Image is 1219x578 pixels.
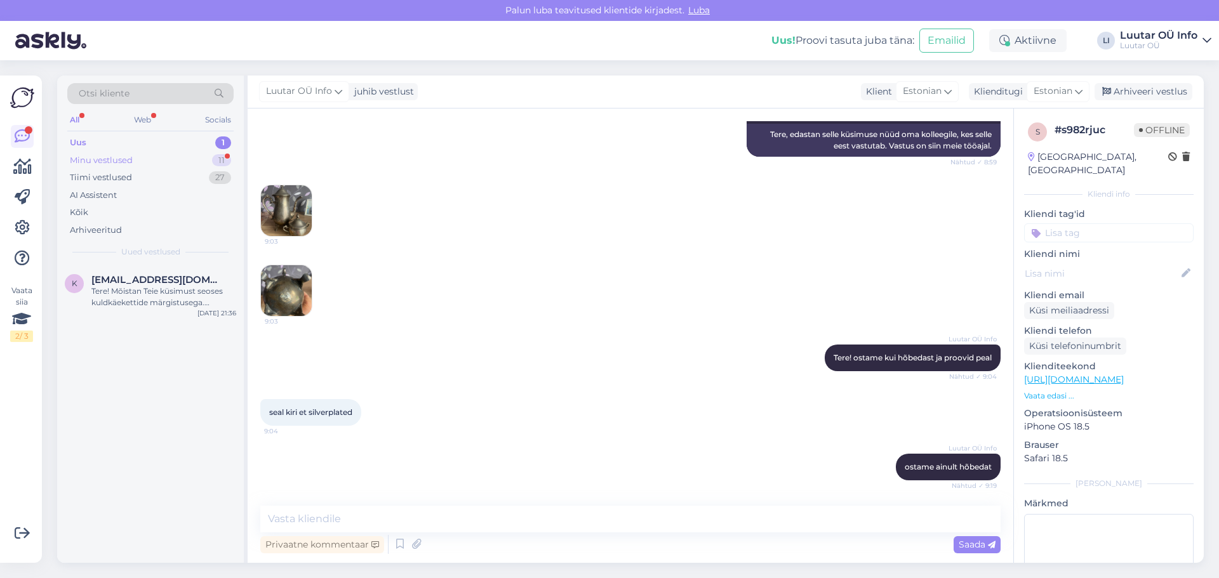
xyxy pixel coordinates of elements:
div: Socials [203,112,234,128]
span: Luba [684,4,714,16]
div: Kõik [70,206,88,219]
p: Brauser [1024,438,1194,452]
div: Tiimi vestlused [70,171,132,184]
div: [DATE] 21:36 [197,308,236,318]
span: Tere! ostame kui hõbedast ja proovid peal [834,353,992,362]
span: Luutar OÜ Info [949,334,997,344]
div: All [67,112,82,128]
div: Arhiveeritud [70,224,122,237]
a: Luutar OÜ InfoLuutar OÜ [1120,30,1211,51]
div: Uus [70,136,86,149]
span: Otsi kliente [79,87,130,100]
div: Proovi tasuta juba täna: [771,33,914,48]
div: 11 [212,154,231,167]
p: Kliendi nimi [1024,247,1194,261]
div: Arhiveeri vestlus [1095,83,1192,100]
div: 1 [215,136,231,149]
input: Lisa tag [1024,223,1194,242]
p: Märkmed [1024,497,1194,510]
img: Attachment [261,185,312,236]
div: Luutar OÜ [1120,41,1197,51]
span: 9:03 [265,317,312,326]
input: Lisa nimi [1025,266,1179,280]
span: Korjua19@hotmail.com [91,274,223,286]
div: Küsi telefoninumbrit [1024,338,1126,355]
span: Estonian [1034,84,1072,98]
span: 9:03 [265,237,312,246]
div: Küsi meiliaadressi [1024,302,1114,319]
p: iPhone OS 18.5 [1024,420,1194,433]
div: Tere, edastan selle küsimuse nüüd oma kolleegile, kes selle eest vastutab. Vastus on siin meie tö... [747,124,1001,157]
span: seal kiri et silverplated [269,407,352,417]
span: Estonian [903,84,942,98]
div: [PERSON_NAME] [1024,478,1194,489]
span: Nähtud ✓ 8:59 [949,157,997,167]
div: Privaatne kommentaar [260,536,384,553]
img: Attachment [261,265,312,316]
img: Askly Logo [10,86,34,110]
div: Aktiivne [989,29,1067,52]
div: # s982rjuc [1055,122,1134,138]
p: Safari 18.5 [1024,452,1194,465]
div: AI Assistent [70,189,117,202]
span: Luutar OÜ Info [949,443,997,453]
div: Klient [861,85,892,98]
span: Nähtud ✓ 9:19 [949,481,997,490]
p: Operatsioonisüsteem [1024,407,1194,420]
span: Uued vestlused [121,246,180,258]
div: [GEOGRAPHIC_DATA], [GEOGRAPHIC_DATA] [1028,150,1168,177]
span: Saada [959,539,996,550]
b: Uus! [771,34,796,46]
p: Kliendi email [1024,289,1194,302]
span: ostame ainult hõbedat [905,462,992,471]
span: s [1036,127,1040,136]
div: Tere! Mõistan Teie küsimust seoses kuldkäekettide märgistusega. [PERSON_NAME] andke mulle hetk ae... [91,286,236,308]
div: juhib vestlust [349,85,414,98]
div: Vaata siia [10,285,33,342]
button: Emailid [919,29,974,53]
p: Vaata edasi ... [1024,390,1194,402]
span: Offline [1134,123,1190,137]
a: [URL][DOMAIN_NAME] [1024,374,1124,385]
span: K [72,279,77,288]
div: Klienditugi [969,85,1023,98]
span: Luutar OÜ Info [266,84,332,98]
p: Klienditeekond [1024,360,1194,373]
div: Luutar OÜ Info [1120,30,1197,41]
div: Minu vestlused [70,154,133,167]
div: Web [131,112,154,128]
p: Kliendi tag'id [1024,207,1194,221]
div: Kliendi info [1024,188,1194,200]
span: 9:04 [264,426,312,436]
p: Kliendi telefon [1024,324,1194,338]
div: LI [1097,32,1115,49]
span: Nähtud ✓ 9:04 [949,372,997,381]
div: 2 / 3 [10,331,33,342]
div: 27 [209,171,231,184]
